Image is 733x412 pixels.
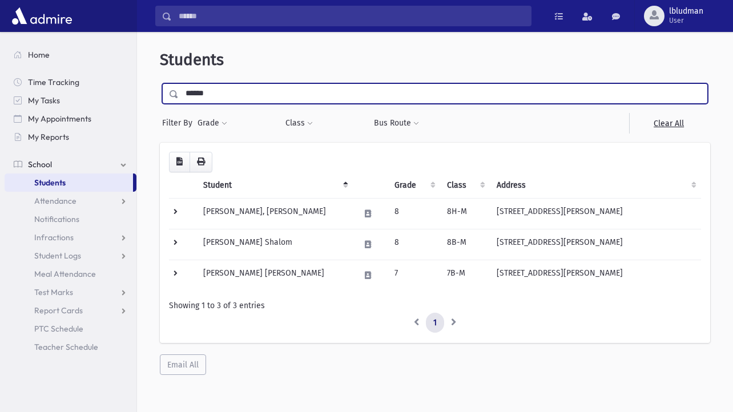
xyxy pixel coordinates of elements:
a: 1 [426,313,444,333]
a: School [5,155,136,173]
td: 8 [388,229,440,260]
span: Report Cards [34,305,83,316]
button: Print [190,152,212,172]
span: Student Logs [34,251,81,261]
img: AdmirePro [9,5,75,27]
span: Students [160,50,224,69]
th: Student: activate to sort column descending [196,172,353,199]
a: Test Marks [5,283,136,301]
td: [STREET_ADDRESS][PERSON_NAME] [490,229,701,260]
span: My Appointments [28,114,91,124]
span: lbludman [669,7,703,16]
div: Showing 1 to 3 of 3 entries [169,300,701,312]
td: 7B-M [440,260,490,290]
span: PTC Schedule [34,324,83,334]
button: Email All [160,354,206,375]
span: Teacher Schedule [34,342,98,352]
td: 7 [388,260,440,290]
td: 8 [388,198,440,229]
a: Teacher Schedule [5,338,136,356]
td: [STREET_ADDRESS][PERSON_NAME] [490,198,701,229]
span: Time Tracking [28,77,79,87]
span: Filter By [162,117,197,129]
th: Grade: activate to sort column ascending [388,172,440,199]
td: [PERSON_NAME], [PERSON_NAME] [196,198,353,229]
span: Students [34,177,66,188]
button: Grade [197,113,228,134]
a: PTC Schedule [5,320,136,338]
a: Home [5,46,136,64]
a: Notifications [5,210,136,228]
th: Class: activate to sort column ascending [440,172,490,199]
th: Address: activate to sort column ascending [490,172,701,199]
td: [PERSON_NAME] [PERSON_NAME] [196,260,353,290]
a: Time Tracking [5,73,136,91]
span: School [28,159,52,169]
a: Attendance [5,192,136,210]
td: [PERSON_NAME] Shalom [196,229,353,260]
a: Meal Attendance [5,265,136,283]
a: My Tasks [5,91,136,110]
span: Meal Attendance [34,269,96,279]
a: My Appointments [5,110,136,128]
span: Notifications [34,214,79,224]
button: CSV [169,152,190,172]
span: My Tasks [28,95,60,106]
span: Infractions [34,232,74,243]
a: My Reports [5,128,136,146]
a: Report Cards [5,301,136,320]
span: Home [28,50,50,60]
span: My Reports [28,132,69,142]
a: Clear All [629,113,708,134]
a: Student Logs [5,247,136,265]
button: Class [285,113,313,134]
td: 8H-M [440,198,490,229]
td: 8B-M [440,229,490,260]
input: Search [172,6,531,26]
span: Attendance [34,196,76,206]
button: Bus Route [373,113,420,134]
a: Infractions [5,228,136,247]
span: Test Marks [34,287,73,297]
td: [STREET_ADDRESS][PERSON_NAME] [490,260,701,290]
span: User [669,16,703,25]
a: Students [5,173,133,192]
